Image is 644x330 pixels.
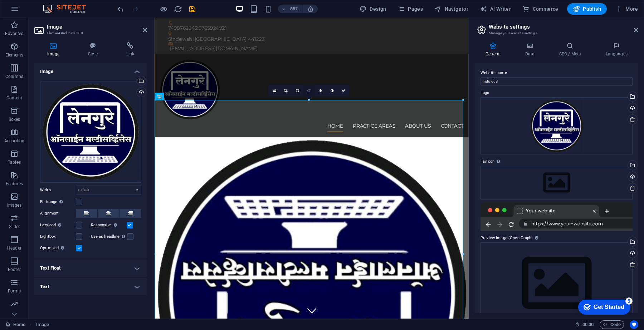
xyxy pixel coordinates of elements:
[480,242,633,324] div: Select files from the file manager, stock photos, or upload file(s)
[268,85,280,96] a: Select files from the file manager, stock photos, or upload file(s)
[431,3,471,15] button: Navigator
[360,5,386,13] span: Design
[395,3,426,15] button: Pages
[9,117,20,122] p: Boxes
[575,320,594,329] h6: Session time
[40,209,76,218] label: Alignment
[514,42,548,57] h4: Data
[40,82,141,183] div: Untitled-1copy-g1RomC4vtziodFQN85Q4jw.png
[475,42,514,57] h4: General
[91,221,127,230] label: Responsive
[326,85,337,96] a: Greyscale
[6,320,25,329] a: Click to cancel selection. Double-click to open Pages
[174,5,182,13] i: Reload page
[519,3,561,15] button: Commerce
[7,202,22,208] p: Images
[36,320,49,329] span: Click to select. Double-click to edit
[8,267,21,272] p: Footer
[480,69,633,77] label: Website name
[613,3,641,15] button: More
[40,198,76,206] label: Fit image
[53,1,60,9] div: 5
[40,188,76,192] label: Width
[480,77,633,86] input: Name...
[91,232,127,241] label: Use as headline
[21,8,52,14] div: Get Started
[489,24,638,30] h2: Website settings
[113,42,147,57] h4: Link
[36,320,49,329] nav: breadcrumb
[159,5,168,13] button: Click here to leave preview mode and continue editing
[278,5,303,13] button: 85%
[34,278,147,295] h4: Text
[548,42,595,57] h4: SEO / Meta
[615,5,638,13] span: More
[6,181,23,187] p: Features
[4,138,24,144] p: Accordion
[34,63,147,76] h4: Image
[600,320,624,329] button: Code
[117,5,125,13] i: Undo: Change image (Ctrl+Z)
[40,244,76,252] label: Optimized
[292,85,303,96] a: Rotate left 90°
[47,30,133,36] h3: Element #ed-new-208
[116,5,125,13] button: undo
[34,42,75,57] h4: Image
[5,74,23,79] p: Columns
[307,6,314,12] i: On resize automatically adjust zoom level to fit chosen device.
[40,221,76,230] label: Lazyload
[480,166,633,200] div: Select files from the file manager, stock photos, or upload file(s)
[480,97,633,154] div: Untitled-1copy-Y7-3Geaur0knZHPkMhAadQ.png
[314,85,326,96] a: Blur
[595,42,638,57] h4: Languages
[357,3,389,15] button: Design
[40,232,76,241] label: Lightbox
[5,31,23,36] p: Favorites
[7,245,21,251] p: Header
[573,5,601,13] span: Publish
[34,260,147,277] h4: Text Float
[41,5,95,13] img: Editor Logo
[280,85,291,96] a: Crop mode
[522,5,558,13] span: Commerce
[480,89,633,97] label: Logo
[75,42,113,57] h4: Style
[434,5,468,13] span: Navigator
[480,5,511,13] span: AI Writer
[174,5,182,13] button: reload
[567,3,607,15] button: Publish
[480,234,633,242] label: Preview Image (Open Graph)
[188,5,196,13] button: save
[398,5,423,13] span: Pages
[47,24,147,30] h2: Image
[489,30,624,36] h3: Manage your website settings
[6,95,22,101] p: Content
[289,5,300,13] h6: 85%
[6,4,58,19] div: Get Started 5 items remaining, 0% complete
[9,224,20,230] p: Slider
[480,157,633,166] label: Favicon
[603,320,621,329] span: Code
[188,5,196,13] i: Save (Ctrl+S)
[582,320,594,329] span: 00 00
[587,322,589,327] span: :
[303,85,314,96] a: Rotate right 90°
[630,320,638,329] button: Usercentrics
[5,52,24,58] p: Elements
[477,3,514,15] button: AI Writer
[4,310,24,315] p: Marketing
[338,85,349,96] a: Confirm ( Ctrl ⏎ )
[8,159,21,165] p: Tables
[8,288,21,294] p: Forms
